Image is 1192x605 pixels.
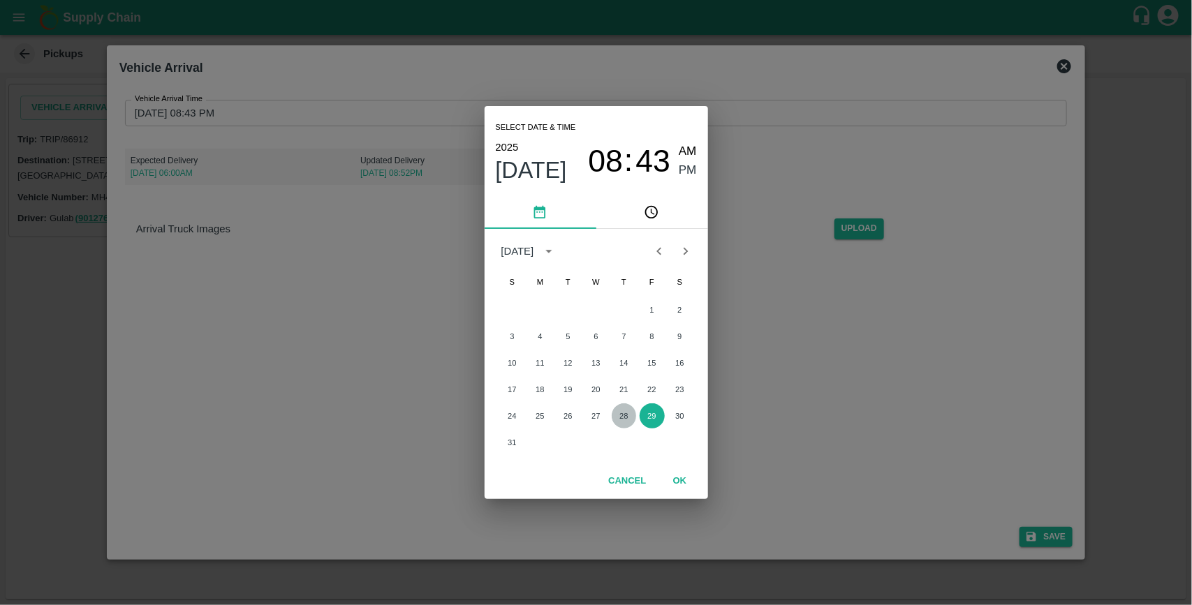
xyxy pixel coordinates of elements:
[584,268,609,296] span: Wednesday
[496,117,576,138] span: Select date & time
[528,377,553,402] button: 18
[556,403,581,428] button: 26
[668,268,693,296] span: Saturday
[556,268,581,296] span: Tuesday
[612,403,637,428] button: 28
[538,240,560,262] button: calendar view is open, switch to year view
[612,377,637,402] button: 21
[612,324,637,349] button: 7
[528,350,553,375] button: 11
[500,268,525,296] span: Sunday
[603,469,652,493] button: Cancel
[640,268,665,296] span: Friday
[668,377,693,402] button: 23
[500,377,525,402] button: 17
[584,324,609,349] button: 6
[640,377,665,402] button: 22
[668,324,693,349] button: 9
[500,403,525,428] button: 24
[624,142,633,179] span: :
[584,403,609,428] button: 27
[588,142,623,179] button: 08
[556,377,581,402] button: 19
[556,350,581,375] button: 12
[496,156,567,184] button: [DATE]
[679,161,697,180] button: PM
[588,143,623,179] span: 08
[668,350,693,375] button: 16
[500,324,525,349] button: 3
[640,324,665,349] button: 8
[668,297,693,322] button: 2
[496,138,519,156] button: 2025
[584,377,609,402] button: 20
[640,297,665,322] button: 1
[528,324,553,349] button: 4
[501,244,534,259] div: [DATE]
[640,350,665,375] button: 15
[596,195,708,229] button: pick time
[500,430,525,455] button: 31
[612,350,637,375] button: 14
[646,238,672,264] button: Previous month
[612,268,637,296] span: Thursday
[668,403,693,428] button: 30
[500,350,525,375] button: 10
[528,268,553,296] span: Monday
[658,469,702,493] button: OK
[485,195,596,229] button: pick date
[679,142,697,161] button: AM
[528,403,553,428] button: 25
[584,350,609,375] button: 13
[640,403,665,428] button: 29
[556,324,581,349] button: 5
[635,143,670,179] span: 43
[635,142,670,179] button: 43
[672,238,699,264] button: Next month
